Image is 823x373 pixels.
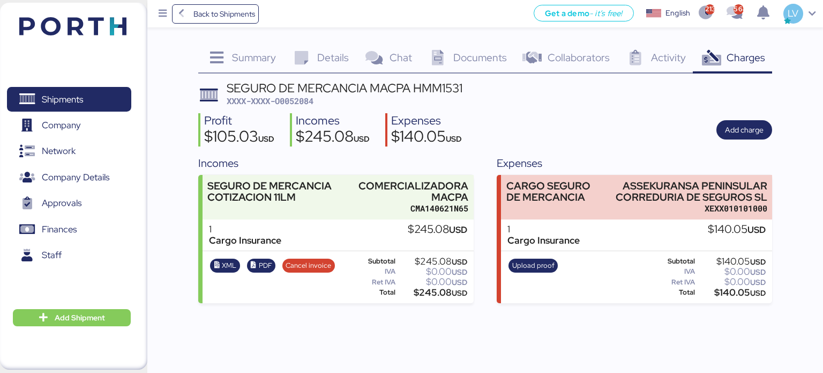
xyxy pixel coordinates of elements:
span: Approvals [42,195,81,211]
a: Back to Shipments [172,4,259,24]
a: Approvals [7,191,131,216]
div: XEXX010101000 [610,203,767,214]
div: $245.08 [296,129,370,147]
div: $0.00 [697,268,766,276]
div: Cargo Insurance [209,235,281,246]
span: Chat [390,50,412,64]
span: USD [747,224,766,236]
span: USD [452,267,467,277]
a: Company Details [7,165,131,190]
span: USD [750,288,766,298]
div: CARGO SEGURO DE MERCANCIA [506,180,605,203]
div: $0.00 [398,268,468,276]
span: USD [258,134,274,144]
span: Add Shipment [55,311,105,324]
span: Details [317,50,349,64]
div: Incomes [296,113,370,129]
span: USD [452,288,467,298]
div: $140.05 [708,224,766,236]
div: Total [650,289,695,296]
div: Expenses [497,155,772,171]
button: PDF [247,259,276,273]
span: Back to Shipments [193,8,255,20]
span: Company Details [42,170,109,185]
button: Add Shipment [13,309,131,326]
span: Add charge [725,123,764,136]
a: Company [7,113,131,138]
div: Cargo Insurance [507,235,580,246]
span: Documents [453,50,507,64]
div: Expenses [391,113,462,129]
div: Ret IVA [351,279,395,286]
div: 1 [209,224,281,235]
span: USD [750,257,766,267]
button: XML [210,259,240,273]
div: $245.08 [398,289,468,297]
div: $0.00 [697,278,766,286]
div: $140.05 [697,289,766,297]
div: Ret IVA [650,279,695,286]
span: Finances [42,222,77,237]
div: Subtotal [351,258,395,265]
div: $105.03 [204,129,274,147]
button: Menu [154,5,172,23]
span: USD [452,257,467,267]
div: $245.08 [398,258,468,266]
div: IVA [650,268,695,275]
span: USD [452,277,467,287]
a: Network [7,139,131,164]
div: CMA140621N65 [358,203,468,214]
span: PDF [259,260,272,272]
span: XML [222,260,236,272]
span: USD [446,134,462,144]
span: Summary [232,50,276,64]
div: English [665,8,690,19]
span: USD [750,267,766,277]
button: Add charge [716,120,772,140]
span: Network [42,143,76,159]
div: Total [351,289,395,296]
span: XXXX-XXXX-O0052084 [227,96,313,106]
div: $140.05 [391,129,462,147]
span: USD [354,134,370,144]
span: Staff [42,247,62,263]
button: Cancel invoice [282,259,335,273]
div: ASSEKURANSA PENINSULAR CORREDURIA DE SEGUROS SL [610,180,767,203]
span: Activity [651,50,686,64]
span: Cancel invoice [286,260,331,272]
div: SEGURO DE MERCANCIA MACPA HMM1531 [227,82,462,94]
div: IVA [351,268,395,275]
div: $245.08 [408,224,467,236]
a: Shipments [7,87,131,112]
div: Incomes [198,155,474,171]
a: Staff [7,243,131,268]
span: Company [42,118,81,133]
div: SEGURO DE MERCANCIA COTIZACION 11LM [207,180,354,203]
div: $0.00 [398,278,468,286]
div: 1 [507,224,580,235]
div: COMERCIALIZADORA MACPA [358,180,468,203]
span: Charges [727,50,765,64]
a: Finances [7,217,131,242]
button: Upload proof [508,259,558,273]
div: $140.05 [697,258,766,266]
span: Upload proof [512,260,555,272]
span: Collaborators [548,50,610,64]
span: USD [449,224,467,236]
span: USD [750,277,766,287]
span: LV [788,6,798,20]
span: Shipments [42,92,83,107]
div: Subtotal [650,258,695,265]
div: Profit [204,113,274,129]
